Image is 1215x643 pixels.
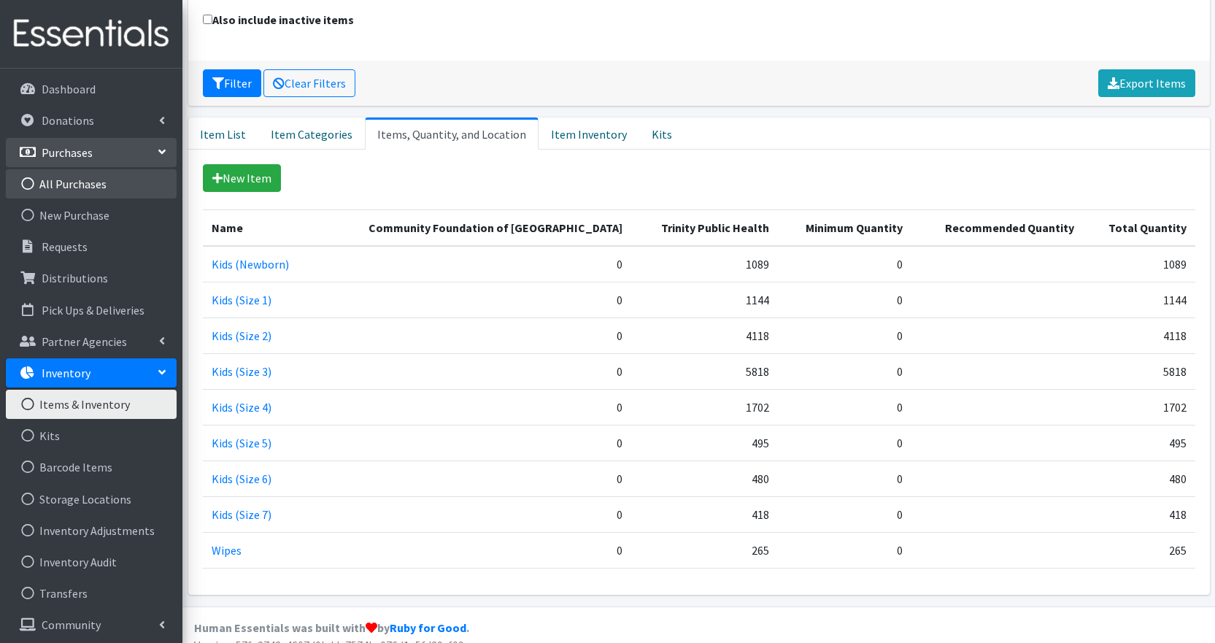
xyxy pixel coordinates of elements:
[314,425,631,461] td: 0
[631,282,778,317] td: 1144
[365,118,539,150] a: Items, Quantity, and Location
[314,461,631,496] td: 0
[6,327,177,356] a: Partner Agencies
[314,317,631,353] td: 0
[6,263,177,293] a: Distributions
[778,209,912,246] th: Minimum Quantity
[631,246,778,282] td: 1089
[6,547,177,577] a: Inventory Audit
[6,138,177,167] a: Purchases
[212,293,271,307] a: Kids (Size 1)
[203,11,354,28] label: Also include inactive items
[631,496,778,532] td: 418
[212,471,271,486] a: Kids (Size 6)
[203,15,212,24] input: Also include inactive items
[1083,532,1195,568] td: 265
[1098,69,1195,97] a: Export Items
[212,543,242,558] a: Wipes
[314,532,631,568] td: 0
[42,366,90,380] p: Inventory
[778,425,912,461] td: 0
[42,145,93,160] p: Purchases
[778,353,912,389] td: 0
[42,617,101,632] p: Community
[6,358,177,388] a: Inventory
[1083,246,1195,282] td: 1089
[6,390,177,419] a: Items & Inventory
[631,209,778,246] th: Trinity Public Health
[631,425,778,461] td: 495
[6,453,177,482] a: Barcode Items
[42,113,94,128] p: Donations
[203,209,314,246] th: Name
[203,69,261,97] button: Filter
[1083,496,1195,532] td: 418
[314,389,631,425] td: 0
[6,421,177,450] a: Kits
[778,461,912,496] td: 0
[1083,461,1195,496] td: 480
[212,507,271,522] a: Kids (Size 7)
[314,209,631,246] th: Community Foundation of [GEOGRAPHIC_DATA]
[263,69,355,97] a: Clear Filters
[1083,389,1195,425] td: 1702
[42,239,88,254] p: Requests
[778,246,912,282] td: 0
[212,436,271,450] a: Kids (Size 5)
[6,74,177,104] a: Dashboard
[6,610,177,639] a: Community
[631,461,778,496] td: 480
[631,353,778,389] td: 5818
[778,389,912,425] td: 0
[212,257,289,272] a: Kids (Newborn)
[6,106,177,135] a: Donations
[778,532,912,568] td: 0
[314,282,631,317] td: 0
[42,303,144,317] p: Pick Ups & Deliveries
[194,620,469,635] strong: Human Essentials was built with by .
[203,164,281,192] a: New Item
[1083,282,1195,317] td: 1144
[778,282,912,317] td: 0
[6,296,177,325] a: Pick Ups & Deliveries
[258,118,365,150] a: Item Categories
[6,579,177,608] a: Transfers
[539,118,639,150] a: Item Inventory
[212,400,271,415] a: Kids (Size 4)
[42,82,96,96] p: Dashboard
[314,496,631,532] td: 0
[778,496,912,532] td: 0
[631,532,778,568] td: 265
[1083,317,1195,353] td: 4118
[6,232,177,261] a: Requests
[314,353,631,389] td: 0
[42,334,127,349] p: Partner Agencies
[631,317,778,353] td: 4118
[1083,353,1195,389] td: 5818
[1083,209,1195,246] th: Total Quantity
[42,271,108,285] p: Distributions
[6,9,177,58] img: HumanEssentials
[188,118,258,150] a: Item List
[639,118,684,150] a: Kits
[212,328,271,343] a: Kids (Size 2)
[6,485,177,514] a: Storage Locations
[6,169,177,199] a: All Purchases
[911,209,1083,246] th: Recommended Quantity
[390,620,466,635] a: Ruby for Good
[6,516,177,545] a: Inventory Adjustments
[631,389,778,425] td: 1702
[1083,425,1195,461] td: 495
[212,364,271,379] a: Kids (Size 3)
[778,317,912,353] td: 0
[314,246,631,282] td: 0
[6,201,177,230] a: New Purchase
